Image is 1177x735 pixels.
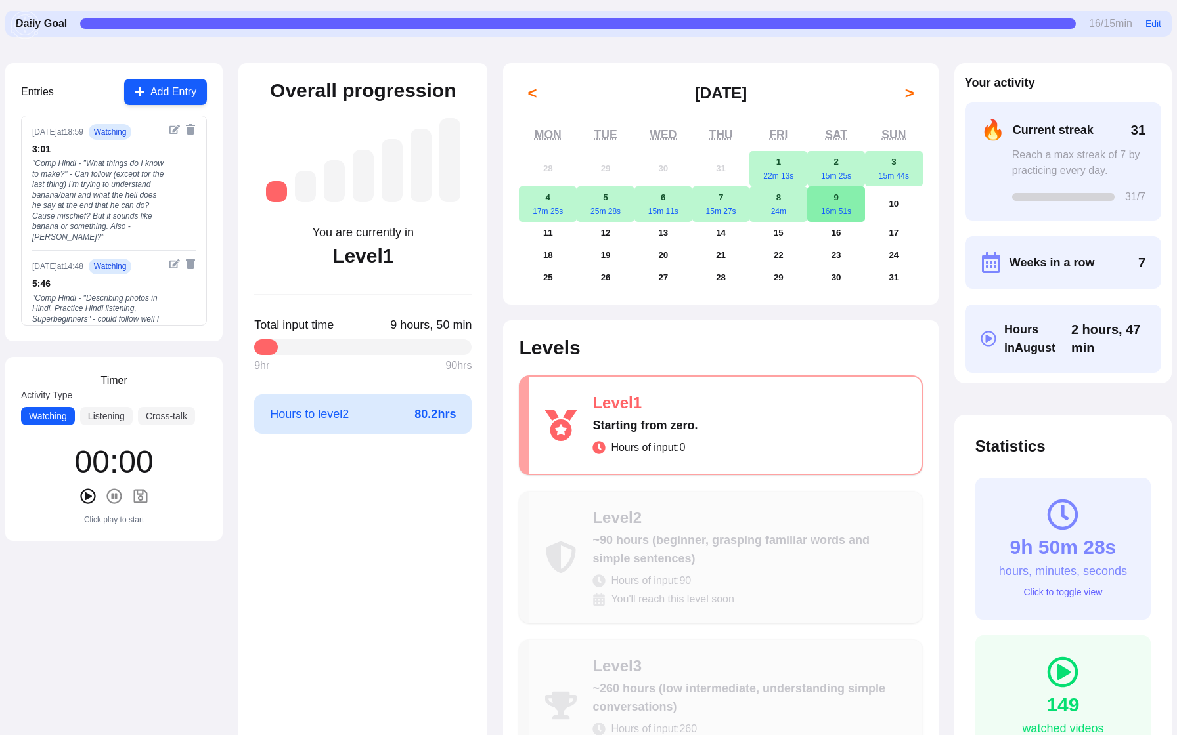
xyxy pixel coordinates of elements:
[975,436,1151,457] h2: Statistics
[825,128,847,141] abbr: Saturday
[650,128,677,141] abbr: Wednesday
[749,186,807,222] button: August 8, 202524m
[601,163,611,173] abbr: July 29, 2025
[169,124,180,135] button: Edit entry
[634,151,692,186] button: July 30, 2025
[716,250,726,260] abbr: August 21, 2025
[692,186,750,222] button: August 7, 202515m 27s
[543,163,553,173] abbr: July 28, 2025
[1024,585,1103,598] div: Click to toggle view
[1125,189,1145,205] span: 31 /7
[1012,147,1145,178] div: Reach a max streak of 7 by practicing every day.
[1004,320,1071,357] span: Hours in August
[185,124,196,135] button: Delete entry
[865,222,923,244] button: August 17, 2025
[519,80,545,106] button: <
[1071,320,1145,357] span: Click to toggle between decimal and time format
[897,80,923,106] button: >
[546,192,550,202] abbr: August 4, 2025
[807,244,865,266] button: August 23, 2025
[254,316,334,334] span: Total input time
[353,150,374,202] div: Level 4: ~525 hours (intermediate, understanding more complex conversations)
[32,127,83,137] div: [DATE] at 18:59
[865,151,923,186] button: August 3, 202515m 44s
[832,272,841,282] abbr: August 30, 2025
[881,128,906,141] abbr: Sunday
[138,407,195,425] button: Cross-talk
[390,316,472,334] span: Click to toggle between decimal and time format
[709,128,733,141] abbr: Thursday
[519,336,922,360] h2: Levels
[716,228,726,238] abbr: August 14, 2025
[716,163,726,173] abbr: July 31, 2025
[769,128,788,141] abbr: Friday
[519,266,577,289] button: August 25, 2025
[594,128,617,141] abbr: Tuesday
[658,163,668,173] abbr: July 30, 2025
[313,223,414,241] div: You are currently in
[1145,17,1161,30] button: Edit
[611,440,685,455] span: Hours of input: 0
[439,118,460,202] div: Level 7: ~2,625 hours (near-native, understanding most media and conversations fluently)
[519,206,577,217] div: 17m 25s
[658,228,668,238] abbr: August 13, 2025
[749,171,807,181] div: 22m 13s
[254,358,269,373] span: 9 hr
[270,405,349,423] span: Hours to level 2
[32,293,164,335] div: " Comp Hindi - "Describing photos in Hindi, Practice Hindi listening, Superbeginners" - could fol...
[658,272,668,282] abbr: August 27, 2025
[185,259,196,269] button: Delete entry
[270,79,456,102] h2: Overall progression
[749,206,807,217] div: 24m
[634,222,692,244] button: August 13, 2025
[124,79,207,105] button: Add Entry
[1046,693,1079,717] div: 149
[1138,253,1145,272] span: 7
[519,151,577,186] button: July 28, 2025
[833,192,838,202] abbr: August 9, 2025
[776,157,781,167] abbr: August 1, 2025
[577,244,634,266] button: August 19, 2025
[634,206,692,217] div: 15m 11s
[295,171,316,202] div: Level 2: ~90 hours (beginner, grasping familiar words and simple sentences)
[807,186,865,222] button: August 9, 202516m 51s
[889,199,899,209] abbr: August 10, 2025
[692,222,750,244] button: August 14, 2025
[634,186,692,222] button: August 6, 202515m 11s
[577,206,634,217] div: 25m 28s
[266,181,287,202] div: Level 1: Starting from zero.
[891,157,896,167] abbr: August 3, 2025
[749,222,807,244] button: August 15, 2025
[865,171,923,181] div: 15m 44s
[658,250,668,260] abbr: August 20, 2025
[601,272,611,282] abbr: August 26, 2025
[865,266,923,289] button: August 31, 2025
[807,206,865,217] div: 16m 51s
[592,392,905,413] div: Level 1
[692,266,750,289] button: August 28, 2025
[1131,121,1145,139] span: 31
[832,228,841,238] abbr: August 16, 2025
[611,591,734,607] span: You'll reach this level soon
[601,228,611,238] abbr: August 12, 2025
[543,250,553,260] abbr: August 18, 2025
[332,244,393,268] div: Level 1
[592,531,906,568] div: ~90 hours (beginner, grasping familiar words and simple sentences)
[865,244,923,266] button: August 24, 2025
[807,151,865,186] button: August 2, 202515m 25s
[1010,253,1095,272] span: Weeks in a row
[889,228,899,238] abbr: August 17, 2025
[889,250,899,260] abbr: August 24, 2025
[543,272,553,282] abbr: August 25, 2025
[774,250,784,260] abbr: August 22, 2025
[981,118,1005,142] span: 🔥
[889,272,899,282] abbr: August 31, 2025
[807,266,865,289] button: August 30, 2025
[634,266,692,289] button: August 27, 2025
[1013,121,1094,139] span: Current streak
[21,388,207,402] label: Activity Type
[169,259,180,269] button: Edit entry
[84,514,144,525] div: Click play to start
[692,206,750,217] div: 15m 27s
[776,192,781,202] abbr: August 8, 2025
